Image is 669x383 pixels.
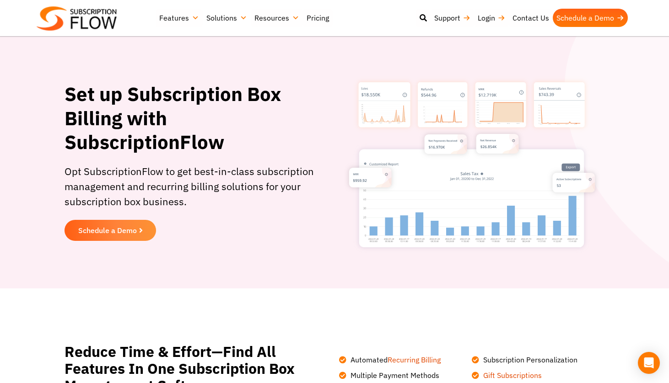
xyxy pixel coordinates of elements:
[483,371,542,380] a: Gift Subscriptions
[78,227,137,234] span: Schedule a Demo
[553,9,628,27] a: Schedule a Demo
[203,9,251,27] a: Solutions
[65,220,156,241] a: Schedule a Demo
[37,6,117,31] img: Subscriptionflow
[156,9,203,27] a: Features
[251,9,303,27] a: Resources
[344,73,600,256] img: Subscription Box Billing
[348,370,439,381] span: Multiple Payment Methods
[65,82,330,154] h1: Set up Subscription Box Billing with SubscriptionFlow
[348,354,441,365] span: Automated
[388,355,441,364] a: Recurring Billing
[474,9,509,27] a: Login
[481,354,577,365] span: Subscription Personalization
[303,9,333,27] a: Pricing
[638,352,660,374] div: Open Intercom Messenger
[509,9,553,27] a: Contact Us
[431,9,474,27] a: Support
[65,164,330,209] p: Opt SubscriptionFlow to get best-in-class subscription management and recurring billing solutions...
